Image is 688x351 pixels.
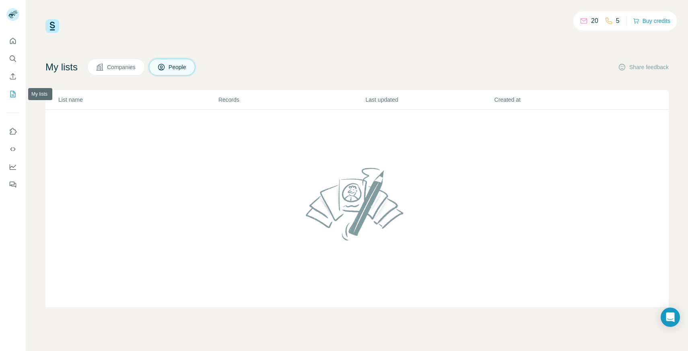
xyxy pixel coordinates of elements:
[107,63,136,71] span: Companies
[218,96,365,104] p: Records
[494,96,622,104] p: Created at
[366,96,494,104] p: Last updated
[6,124,19,139] button: Use Surfe on LinkedIn
[6,51,19,66] button: Search
[169,63,187,71] span: People
[45,19,59,33] img: Surfe Logo
[6,160,19,174] button: Dashboard
[303,161,412,247] img: No lists found
[618,63,669,71] button: Share feedback
[6,177,19,192] button: Feedback
[6,142,19,156] button: Use Surfe API
[6,34,19,48] button: Quick start
[591,16,598,26] p: 20
[45,61,78,74] h4: My lists
[616,16,620,26] p: 5
[661,308,680,327] div: Open Intercom Messenger
[6,87,19,101] button: My lists
[58,96,218,104] p: List name
[6,69,19,84] button: Enrich CSV
[633,15,670,27] button: Buy credits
